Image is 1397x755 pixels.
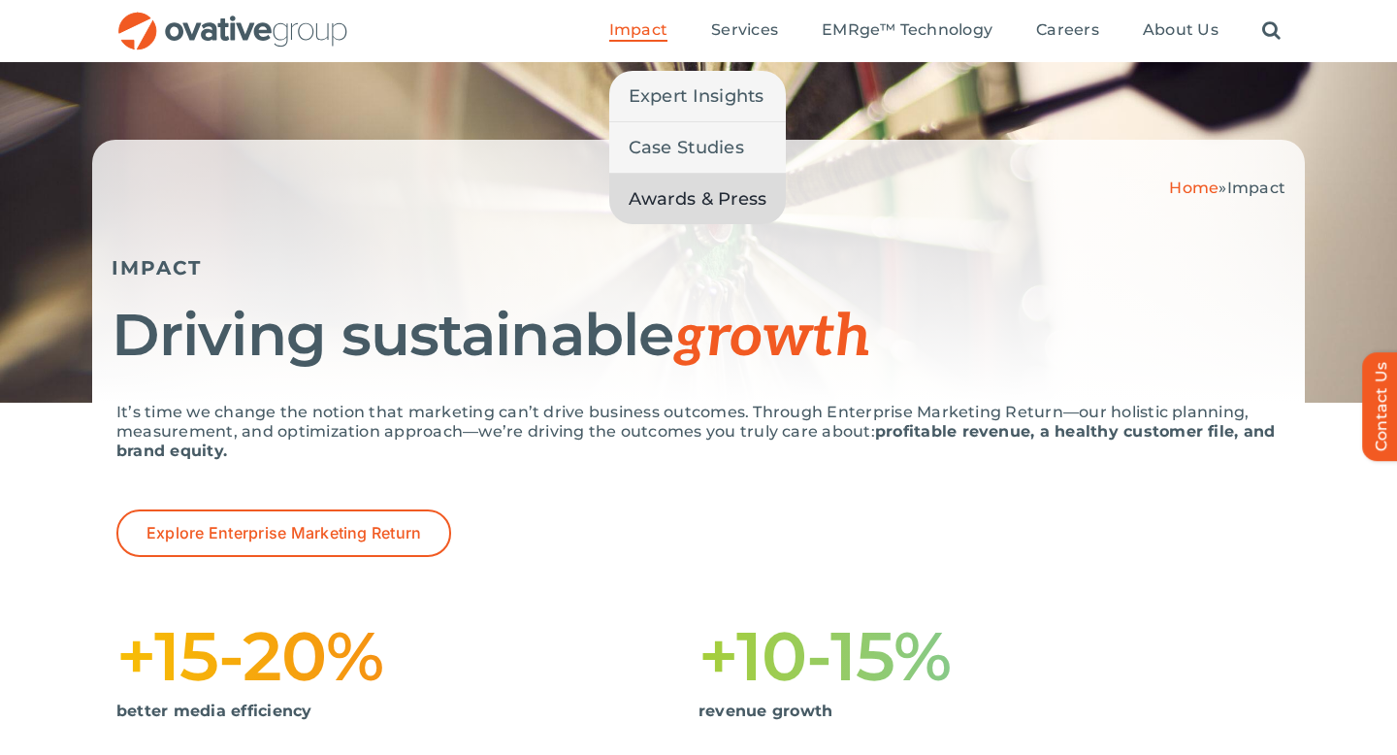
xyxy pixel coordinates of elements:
a: Expert Insights [609,71,787,121]
span: growth [673,303,871,373]
span: Explore Enterprise Marketing Return [146,524,421,542]
span: Careers [1036,20,1099,40]
a: Home [1169,179,1218,197]
strong: revenue growth [698,702,832,720]
strong: profitable revenue, a healthy customer file, and brand equity. [116,422,1275,460]
p: It’s time we change the notion that marketing can’t drive business outcomes. Through Enterprise M... [116,403,1281,461]
span: Impact [1227,179,1285,197]
span: About Us [1143,20,1218,40]
h1: +15-20% [116,625,698,687]
a: Services [711,20,778,42]
a: Awards & Press [609,174,787,224]
a: Careers [1036,20,1099,42]
span: Case Studies [629,134,744,161]
strong: better media efficiency [116,702,312,720]
a: Case Studies [609,122,787,173]
h1: Driving sustainable [112,304,1285,369]
a: OG_Full_horizontal_RGB [116,10,349,28]
span: EMRge™ Technology [822,20,992,40]
h1: +10-15% [698,625,1281,687]
a: Explore Enterprise Marketing Return [116,509,451,557]
a: Search [1262,20,1281,42]
a: Impact [609,20,667,42]
span: Impact [609,20,667,40]
a: EMRge™ Technology [822,20,992,42]
a: About Us [1143,20,1218,42]
span: Services [711,20,778,40]
span: Awards & Press [629,185,767,213]
span: » [1169,179,1285,197]
span: Expert Insights [629,82,764,110]
h5: IMPACT [112,256,1285,279]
